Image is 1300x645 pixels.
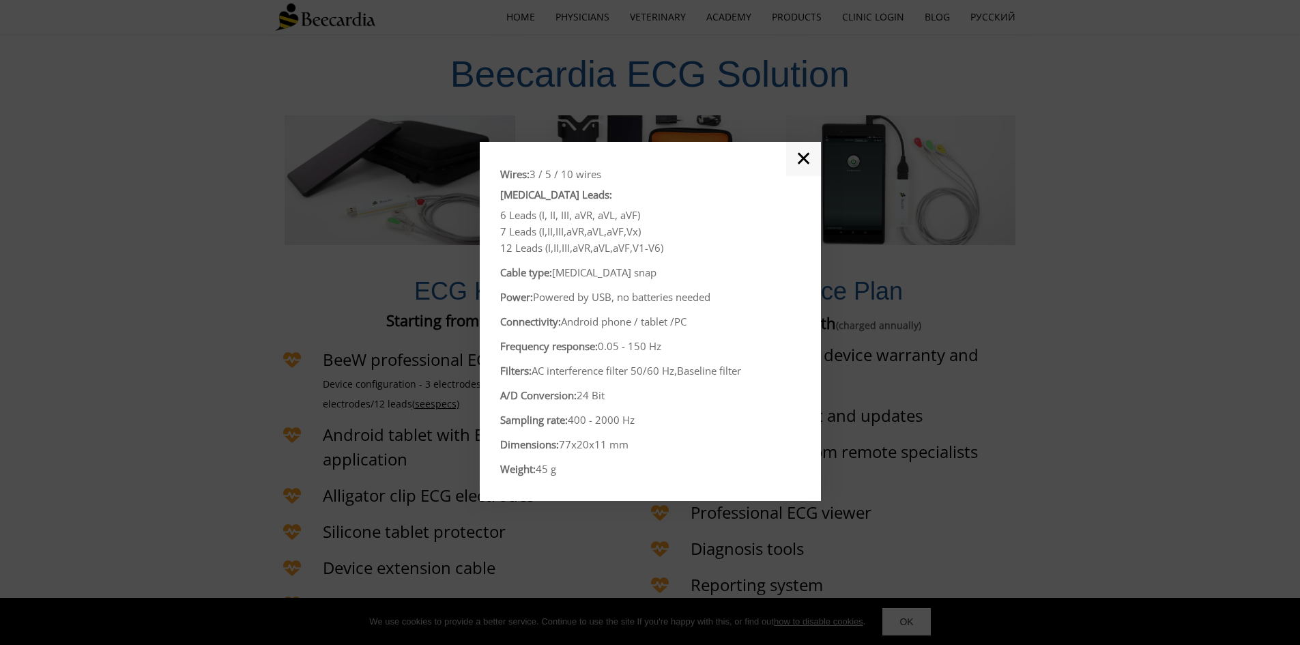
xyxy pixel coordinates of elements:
span: 77x20x11 mm [559,438,629,451]
span: PC [674,315,687,328]
span: 6 Leads (I, II, III, aVR, aVL, aVF) [500,208,640,222]
span: Android phone / tablet / [561,315,674,328]
a: ✕ [786,142,821,176]
span: Power: [500,290,533,304]
span: 24 Bit [577,388,605,402]
span: 7 Leads (I,II,III,aVR,aVL,aVF,Vx) [500,225,641,238]
span: A/D Conversion: [500,388,577,402]
span: Dimensions: [500,438,559,451]
span: Frequency response: [500,339,598,353]
span: Connectivity: [500,315,561,328]
span: Cable type: [500,266,552,279]
span: 400 - 2000 Hz [568,413,635,427]
span: 0.05 - 150 Hz [598,339,661,353]
span: Baseline filter [677,364,741,377]
span: Filters: [500,364,532,377]
span: AC interference filter 50/60 Hz, [532,364,677,377]
span: 3 / 5 / 10 wires [530,167,601,181]
span: o batteries needed [623,290,710,304]
span: Powered by USB, n [533,290,623,304]
span: Sampling rate: [500,413,568,427]
span: 45 g [536,462,556,476]
span: Wires: [500,167,530,181]
span: 12 Leads (I,II,III,aVR,aVL,aVF,V1-V6) [500,241,663,255]
span: [MEDICAL_DATA] snap [552,266,656,279]
span: [MEDICAL_DATA] Leads: [500,188,612,201]
span: Weight: [500,462,536,476]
